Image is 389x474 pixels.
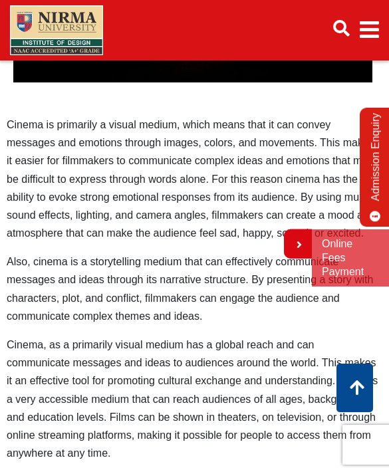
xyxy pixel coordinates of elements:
p: Cinema, as a primarily visual medium has a global reach and can communicate messages and ideas to... [7,336,379,462]
p: Also, cinema is a storytelling medium that can effectively communicate messages and ideas through... [7,253,379,325]
a: Online Fees Payment [322,237,379,279]
p: Cinema is primarily a visual medium, which means that it can convey messages and emotions through... [7,116,379,242]
img: main_logo [10,5,103,55]
nav: Main navigation [10,3,379,58]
